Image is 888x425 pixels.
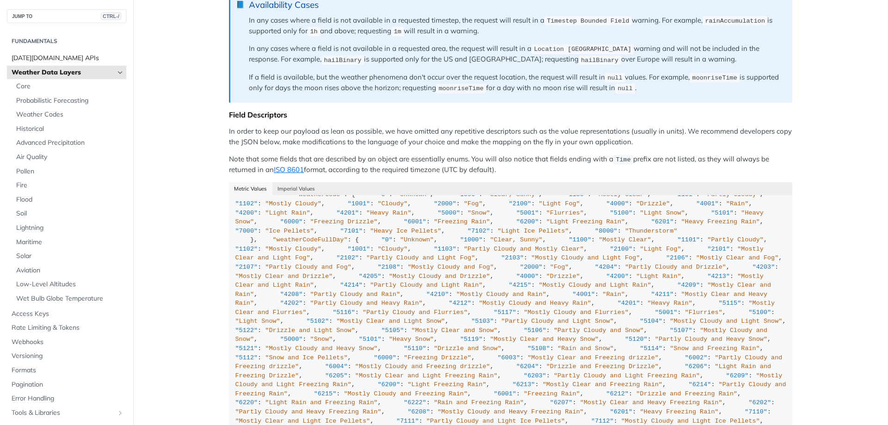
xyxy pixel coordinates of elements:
[494,309,517,316] span: "5117"
[689,381,711,388] span: "6214"
[554,372,700,379] span: "Partly Cloudy and Light Freezing Rain"
[280,300,303,307] span: "4202"
[366,209,411,216] span: "Heavy Rain"
[12,150,126,164] a: Air Quality
[16,138,124,148] span: Advanced Precipitation
[12,366,124,375] span: Formats
[696,200,719,207] span: "4001"
[610,408,633,415] span: "6201"
[310,300,423,307] span: "Partly Cloudy and Heavy Rain"
[490,236,542,243] span: "Clear, Sunny"
[359,273,382,280] span: "4205"
[670,345,759,352] span: "Snow and Freezing Rain"
[705,18,765,25] span: rainAccumulation
[591,418,614,425] span: "7112"
[468,209,490,216] span: "Snow"
[16,252,124,261] span: Solar
[610,209,633,216] span: "5100"
[670,327,692,334] span: "5107"
[348,200,370,207] span: "1001"
[719,300,741,307] span: "5115"
[494,390,517,397] span: "6001"
[235,399,258,406] span: "6220"
[692,74,737,81] span: moonriseTime
[12,249,126,263] a: Solar
[117,409,124,417] button: Show subpages for Tools & Libraries
[546,273,580,280] span: "Drizzle"
[7,321,126,335] a: Rate Limiting & Tokens
[16,181,124,190] span: Fire
[324,56,361,63] span: hailBinary
[16,280,124,289] span: Low-Level Altitudes
[539,200,580,207] span: "Light Fog"
[546,218,625,225] span: "Light Freezing Rain"
[272,182,321,195] button: Imperial Values
[310,336,333,343] span: "Snow"
[336,318,445,325] span: "Mostly Clear and Light Snow"
[726,200,749,207] span: "Rain"
[235,318,280,325] span: "Light Snow"
[490,336,598,343] span: "Mostly Clear and Heavy Snow"
[336,254,359,261] span: "2102"
[617,300,640,307] span: "4201"
[546,209,584,216] span: "Flurries"
[235,200,258,207] span: "1102"
[344,390,467,397] span: "Mostly Cloudy and Freezing Rain"
[229,126,792,147] p: In order to keep our payload as lean as possible, we have omitted any repetitive descriptors such...
[273,236,348,243] span: "weatherCodeFullDay"
[16,96,124,105] span: Probabilistic Forecasting
[752,264,775,271] span: "4203"
[374,354,396,361] span: "6000"
[438,408,584,415] span: "Mostly Cloudy and Heavy Freezing Rain"
[265,354,347,361] span: "Snow and Ice Pellets"
[340,282,363,289] span: "4214"
[498,228,569,234] span: "Light Ice Pellets"
[7,335,126,349] a: Webhooks
[310,28,317,35] span: 1h
[580,399,722,406] span: "Mostly Clear and Heavy Freezing Rain"
[249,43,783,65] p: In any cases where a field is not available in a requested area, the request will result in a war...
[745,408,767,415] span: "7110"
[235,228,258,234] span: "7000"
[516,273,539,280] span: "4000"
[621,418,760,425] span: "Mostly Cloudy and Light Ice Pellets"
[539,282,651,289] span: "Mostly Cloudy and Light Rain"
[411,327,497,334] span: "Mostly Clear and Snow"
[377,246,407,253] span: "Cloudy"
[625,228,677,234] span: "Thunderstorm"
[12,408,114,418] span: Tools & Libraries
[696,254,778,261] span: "Mostly Clear and Fog"
[310,218,378,225] span: "Freezing Drizzle"
[16,153,124,162] span: Air Quality
[7,51,126,65] a: [DATE][DOMAIN_NAME] APIs
[355,372,498,379] span: "Mostly Clear and Light Freezing Rain"
[681,218,760,225] span: "Heavy Freezing Rain"
[603,291,625,298] span: "Rain"
[381,236,392,243] span: "0"
[12,122,126,136] a: Historical
[16,124,124,134] span: Historical
[229,154,792,175] p: Note that some fields that are described by an object are essentially enums. You will also notice...
[640,246,681,253] span: "Light Fog"
[547,18,629,25] span: Timestep Bounded Field
[265,209,310,216] span: "Light Rain"
[12,394,124,403] span: Error Handling
[370,228,441,234] span: "Heavy Ice Pellets"
[524,327,546,334] span: "5106"
[235,418,370,425] span: "Mostly Clear and Light Ice Pellets"
[524,372,546,379] span: "6203"
[464,200,483,207] span: "Fog"
[348,246,370,253] span: "1001"
[606,390,629,397] span: "6212"
[325,372,348,379] span: "6205"
[389,336,434,343] span: "Heavy Snow"
[606,200,629,207] span: "4000"
[581,56,618,63] span: hailBinary
[325,363,348,370] span: "6004"
[625,336,647,343] span: "5120"
[707,273,730,280] span: "4213"
[550,264,569,271] span: "Fog"
[636,200,670,207] span: "Drizzle"
[333,309,355,316] span: "5116"
[235,345,258,352] span: "5121"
